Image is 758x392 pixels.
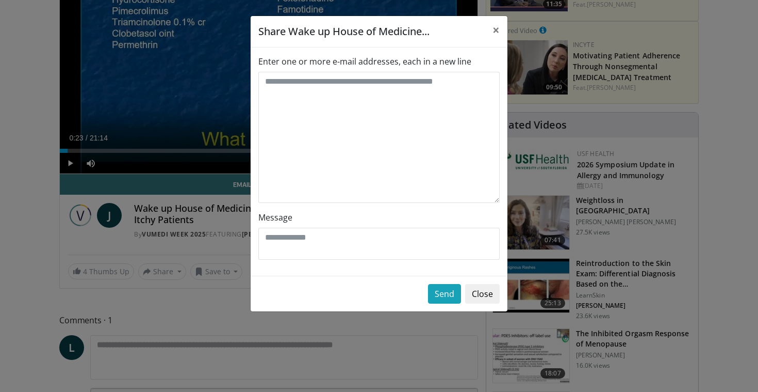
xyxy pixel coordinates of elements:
[258,211,292,224] label: Message
[258,55,471,68] label: Enter one or more e-mail addresses, each in a new line
[492,21,500,38] span: ×
[258,24,430,39] h5: Share Wake up House of Medicine...
[465,284,500,304] button: Close
[428,284,461,304] button: Send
